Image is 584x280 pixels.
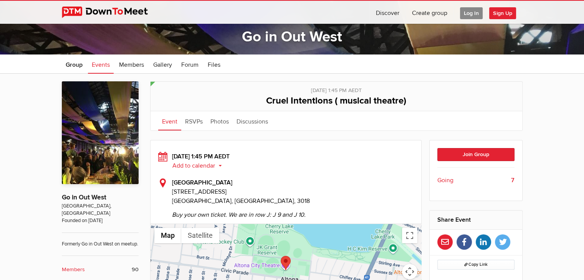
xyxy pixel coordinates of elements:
h2: Share Event [437,211,515,229]
button: Add to calendar [172,162,228,169]
a: Discussions [233,111,272,130]
span: Buy your own ticket. We are in row J: J 9 and J 10. [172,206,414,219]
button: Toggle fullscreen view [402,228,417,243]
a: Log In [454,1,489,24]
b: 7 [511,176,515,185]
a: Files [204,54,224,74]
img: DownToMeet [62,7,160,18]
button: Copy Link [437,260,515,270]
a: RSVPs [181,111,207,130]
span: [STREET_ADDRESS] [172,187,414,196]
button: Show satellite imagery [181,228,219,243]
span: Sign Up [489,7,516,19]
button: Map camera controls [402,264,417,279]
a: Sign Up [489,1,522,24]
span: Copy Link [464,262,488,267]
span: [GEOGRAPHIC_DATA], [GEOGRAPHIC_DATA] [62,203,139,217]
span: Formerly Go in Out West on meetup. [62,232,139,248]
span: Gallery [153,61,172,69]
a: Events [88,54,114,74]
span: Group [66,61,83,69]
b: Members [62,265,85,274]
a: Discover [370,1,405,24]
button: Show street map [154,228,181,243]
a: Members 90 [62,265,139,274]
span: 90 [132,265,139,274]
a: Gallery [149,54,176,74]
div: [DATE] 1:45 PM AEDT [158,152,414,170]
span: Founded on [DATE] [62,217,139,224]
span: Files [208,61,220,69]
a: Go in Out West [62,193,106,201]
span: Log In [460,7,483,19]
span: Events [92,61,110,69]
span: Cruel Intentions ( musical theatre) [266,95,406,106]
span: Forum [181,61,199,69]
b: [GEOGRAPHIC_DATA] [172,179,232,186]
img: Go in Out West [62,81,139,184]
a: Members [115,54,148,74]
span: Going [437,176,453,185]
button: Join Group [437,148,515,161]
a: Group [62,54,86,74]
div: [DATE] 1:45 PM AEDT [158,82,515,95]
span: Members [119,61,144,69]
a: Go in Out West [242,28,342,46]
span: [GEOGRAPHIC_DATA], [GEOGRAPHIC_DATA], 3018 [172,197,310,205]
a: Event [158,111,181,130]
a: Forum [177,54,202,74]
a: Photos [207,111,233,130]
a: Create group [406,1,453,24]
